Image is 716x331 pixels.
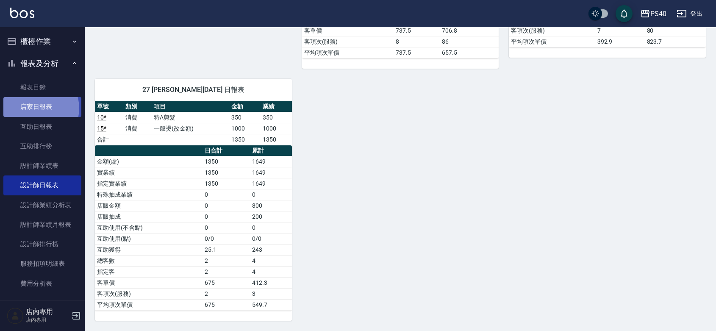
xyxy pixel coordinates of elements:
[203,288,250,299] td: 2
[3,175,81,195] a: 設計師日報表
[637,5,670,22] button: PS40
[440,36,499,47] td: 86
[203,156,250,167] td: 1350
[203,189,250,200] td: 0
[261,112,292,123] td: 350
[440,25,499,36] td: 706.8
[123,112,152,123] td: 消費
[203,145,250,156] th: 日合計
[302,25,394,36] td: 客單價
[250,178,292,189] td: 1649
[250,145,292,156] th: 累計
[302,36,394,47] td: 客項次(服務)
[95,288,203,299] td: 客項次(服務)
[95,244,203,255] td: 互助獲得
[7,307,24,324] img: Person
[203,178,250,189] td: 1350
[229,134,261,145] td: 1350
[3,254,81,273] a: 服務扣項明細表
[261,123,292,134] td: 1000
[105,86,282,94] span: 27 [PERSON_NAME][DATE] 日報表
[250,255,292,266] td: 4
[95,189,203,200] td: 特殊抽成業績
[250,211,292,222] td: 200
[3,297,81,319] button: 客戶管理
[95,134,123,145] td: 合計
[95,178,203,189] td: 指定實業績
[250,244,292,255] td: 243
[95,156,203,167] td: 金額(虛)
[250,266,292,277] td: 4
[261,101,292,112] th: 業績
[250,222,292,233] td: 0
[203,211,250,222] td: 0
[250,277,292,288] td: 412.3
[3,195,81,215] a: 設計師業績分析表
[203,233,250,244] td: 0/0
[261,134,292,145] td: 1350
[95,200,203,211] td: 店販金額
[95,222,203,233] td: 互助使用(不含點)
[616,5,633,22] button: save
[3,136,81,156] a: 互助排行榜
[650,8,666,19] div: PS40
[595,36,645,47] td: 392.9
[250,156,292,167] td: 1649
[95,101,292,145] table: a dense table
[203,244,250,255] td: 25.1
[250,288,292,299] td: 3
[203,277,250,288] td: 675
[203,255,250,266] td: 2
[26,316,69,324] p: 店內專用
[95,101,123,112] th: 單號
[3,234,81,254] a: 設計師排行榜
[509,25,595,36] td: 客項次(服務)
[152,101,229,112] th: 項目
[3,53,81,75] button: 報表及分析
[3,97,81,117] a: 店家日報表
[250,299,292,310] td: 549.7
[229,112,261,123] td: 350
[95,266,203,277] td: 指定客
[3,78,81,97] a: 報表目錄
[203,222,250,233] td: 0
[203,299,250,310] td: 675
[203,266,250,277] td: 2
[95,255,203,266] td: 總客數
[250,189,292,200] td: 0
[3,117,81,136] a: 互助日報表
[203,200,250,211] td: 0
[673,6,706,22] button: 登出
[95,167,203,178] td: 實業績
[95,299,203,310] td: 平均項次單價
[394,25,440,36] td: 737.5
[95,233,203,244] td: 互助使用(點)
[394,47,440,58] td: 737.5
[26,308,69,316] h5: 店內專用
[203,167,250,178] td: 1350
[440,47,499,58] td: 657.5
[152,112,229,123] td: 特A剪髮
[645,36,706,47] td: 823.7
[509,36,595,47] td: 平均項次單價
[645,25,706,36] td: 80
[250,233,292,244] td: 0/0
[10,8,34,18] img: Logo
[394,36,440,47] td: 8
[3,156,81,175] a: 設計師業績表
[152,123,229,134] td: 一般燙(改金額)
[250,200,292,211] td: 800
[302,47,394,58] td: 平均項次單價
[95,145,292,311] table: a dense table
[123,101,152,112] th: 類別
[595,25,645,36] td: 7
[250,167,292,178] td: 1649
[229,101,261,112] th: 金額
[95,211,203,222] td: 店販抽成
[95,277,203,288] td: 客單價
[229,123,261,134] td: 1000
[123,123,152,134] td: 消費
[3,31,81,53] button: 櫃檯作業
[3,215,81,234] a: 設計師業績月報表
[3,274,81,293] a: 費用分析表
